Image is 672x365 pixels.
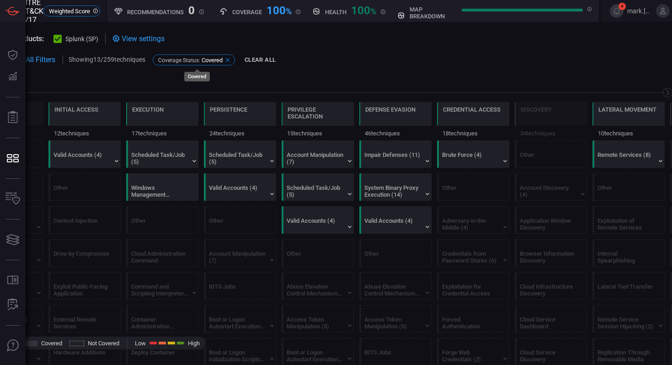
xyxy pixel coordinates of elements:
[158,57,200,64] span: Coverage Status :
[288,106,348,120] div: Privilege Escalation
[364,316,421,330] div: Access Token Manipulation (5)
[126,239,198,267] div: T1651: Cloud Administration Command (Not covered)
[442,349,499,363] div: Forge Web Credentials (2)
[131,217,188,231] div: Other
[597,250,655,264] div: Internal Spearphishing
[53,316,111,330] div: External Remote Services
[53,250,111,264] div: Drive-by Compromise
[598,106,656,113] div: Lateral Movement
[126,140,198,168] div: T1053: Scheduled Task/Job
[619,3,626,10] span: 4
[592,173,665,201] div: Other (Not covered)
[592,126,665,140] div: 10 techniques
[287,316,344,330] div: Access Token Manipulation (5)
[135,340,146,347] span: Low
[26,55,55,64] span: All Filters
[126,102,198,140] div: TA0002: Execution
[126,173,198,201] div: T1047: Windows Management Instrumentation
[13,34,44,43] span: Products:
[359,272,432,300] div: T1548: Abuse Elevation Control Mechanism (Not covered)
[437,272,509,300] div: T1212: Exploitation for Credential Access (Not covered)
[359,305,432,333] div: T1134: Access Token Manipulation (Not covered)
[48,173,121,201] div: Other (Not covered)
[2,335,24,357] button: Ask Us A Question
[2,269,24,291] button: Rule Catalog
[359,239,432,267] div: Other (Not covered)
[515,239,587,267] div: T1217: Browser Information Discovery (Not covered)
[282,272,354,300] div: T1548: Abuse Elevation Control Mechanism (Not covered)
[287,349,344,363] div: Boot or Logon Autostart Execution (14)
[515,272,587,300] div: T1580: Cloud Infrastructure Discovery (Not covered)
[204,126,276,140] div: 24 techniques
[282,126,354,140] div: 15 techniques
[153,54,235,65] div: Coverage Status:Covered
[442,217,499,231] div: Adversary-in-the-Middle (4)
[48,206,121,234] div: T1659: Content Injection (Not covered)
[112,33,165,44] div: View settings
[287,217,344,231] div: Valid Accounts (4)
[131,250,188,264] div: Cloud Administration Command
[53,151,111,165] div: Valid Accounts (4)
[48,305,121,333] div: T1133: External Remote Services (Not covered)
[437,126,509,140] div: 18 techniques
[610,4,624,18] button: 4
[131,283,188,297] div: Command and Scripting Interpreter (12)
[204,173,276,201] div: T1078: Valid Accounts
[122,34,165,43] span: View settings
[520,184,577,198] div: Account Discovery (4)
[287,283,344,297] div: Abuse Elevation Control Mechanism (6)
[597,151,655,165] div: Remote Services (8)
[364,184,421,198] div: System Binary Proxy Execution (14)
[520,217,577,231] div: Application Window Discovery
[54,106,98,113] div: Initial Access
[437,239,509,267] div: T1555: Credentials from Password Stores (Not covered)
[364,250,421,264] div: Other
[325,9,347,16] h5: Health
[48,272,121,300] div: T1190: Exploit Public-Facing Application (Not covered)
[287,151,344,165] div: Account Manipulation (7)
[437,305,509,333] div: T1187: Forced Authentication (Not covered)
[126,305,198,333] div: T1609: Container Administration Command (Not covered)
[2,229,24,251] button: Cards
[521,106,552,113] div: Discovery
[365,106,416,113] div: Defense Evasion
[242,53,278,67] button: Clear All
[515,102,587,140] div: TA0007: Discovery (Not covered)
[131,151,188,165] div: Scheduled Task/Job (5)
[359,140,432,168] div: T1562: Impair Defenses
[351,4,376,15] div: 100
[69,56,145,63] p: Showing 13 / 259 techniques
[48,140,121,168] div: T1078: Valid Accounts
[520,151,577,165] div: Other
[515,173,587,201] div: T1087: Account Discovery (Not covered)
[442,283,499,297] div: Exploitation for Credential Access
[515,206,587,234] div: T1010: Application Window Discovery (Not covered)
[209,316,266,330] div: Boot or Logon Autostart Execution (14)
[204,305,276,333] div: T1547: Boot or Logon Autostart Execution (Not covered)
[442,184,499,198] div: Other
[359,173,432,201] div: T1218: System Binary Proxy Execution
[364,349,421,363] div: BITS Jobs
[131,184,188,198] div: Windows Management Instrumentation
[2,44,24,66] button: Dashboard
[282,140,354,168] div: T1098: Account Manipulation
[442,151,499,165] div: Brute Force (4)
[592,239,665,267] div: T1534: Internal Spearphishing (Not covered)
[597,349,655,363] div: Replication Through Removable Media
[515,305,587,333] div: T1538: Cloud Service Dashboard (Not covered)
[364,217,421,231] div: Valid Accounts (4)
[592,305,665,333] div: T1563: Remote Service Session Hijacking (Not covered)
[520,349,577,363] div: Cloud Service Discovery
[43,5,100,16] div: Weighted Score
[364,283,421,297] div: Abuse Elevation Control Mechanism (6)
[88,340,119,347] span: Not Covered
[131,349,188,363] div: Deploy Container
[204,102,276,140] div: TA0003: Persistence
[597,184,655,198] div: Other
[48,126,121,140] div: 12 techniques
[209,151,266,165] div: Scheduled Task/Job (5)
[209,184,266,198] div: Valid Accounts (4)
[282,173,354,201] div: T1053: Scheduled Task/Job
[2,188,24,210] button: Inventory
[359,126,432,140] div: 46 techniques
